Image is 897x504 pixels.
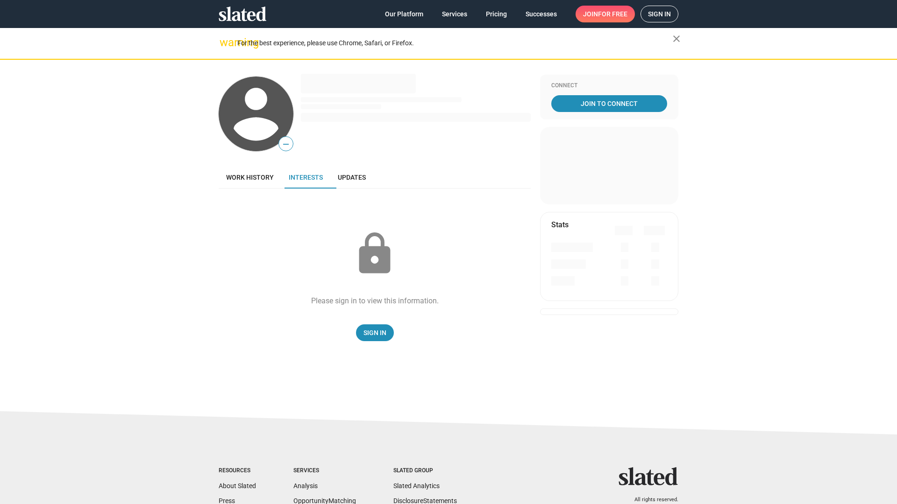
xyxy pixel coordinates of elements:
[553,95,665,112] span: Join To Connect
[478,6,514,22] a: Pricing
[442,6,467,22] span: Services
[598,6,627,22] span: for free
[330,166,373,189] a: Updates
[279,138,293,150] span: —
[518,6,564,22] a: Successes
[226,174,274,181] span: Work history
[551,95,667,112] a: Join To Connect
[356,324,394,341] a: Sign In
[351,231,398,277] mat-icon: lock
[338,174,366,181] span: Updates
[551,82,667,90] div: Connect
[220,37,231,48] mat-icon: warning
[289,174,323,181] span: Interests
[219,166,281,189] a: Work history
[648,6,671,22] span: Sign in
[583,6,627,22] span: Join
[219,467,256,475] div: Resources
[393,482,440,490] a: Slated Analytics
[293,467,356,475] div: Services
[641,6,678,22] a: Sign in
[434,6,475,22] a: Services
[526,6,557,22] span: Successes
[671,33,682,44] mat-icon: close
[293,482,318,490] a: Analysis
[576,6,635,22] a: Joinfor free
[219,482,256,490] a: About Slated
[363,324,386,341] span: Sign In
[486,6,507,22] span: Pricing
[377,6,431,22] a: Our Platform
[281,166,330,189] a: Interests
[311,296,439,306] div: Please sign in to view this information.
[237,37,673,49] div: For the best experience, please use Chrome, Safari, or Firefox.
[393,467,457,475] div: Slated Group
[551,220,569,230] mat-card-title: Stats
[385,6,423,22] span: Our Platform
